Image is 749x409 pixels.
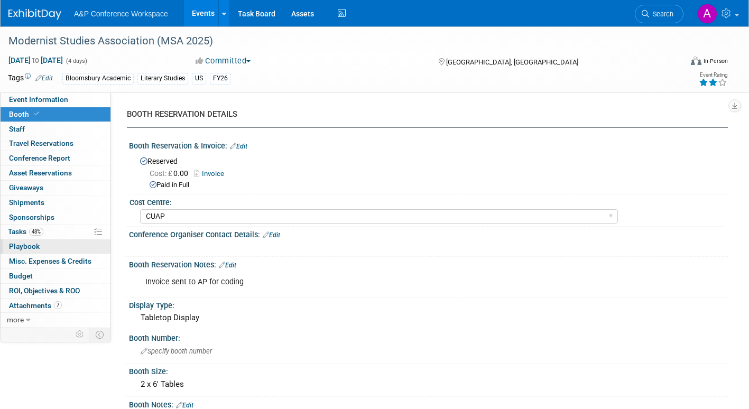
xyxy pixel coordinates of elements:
a: Staff [1,122,110,136]
a: Tasks48% [1,225,110,239]
span: Staff [9,125,25,133]
span: Misc. Expenses & Credits [9,257,91,265]
div: Booth Reservation Notes: [129,257,728,271]
a: Edit [263,231,280,239]
div: BOOTH RESERVATION DETAILS [127,109,720,120]
div: Tabletop Display [137,310,720,326]
a: Sponsorships [1,210,110,225]
div: Invoice sent to AP for coding [138,272,612,293]
div: Paid in Full [150,180,720,190]
div: Conference Organiser Contact Details: [129,227,728,240]
img: ExhibitDay [8,9,61,20]
div: Display Type: [129,298,728,311]
a: Misc. Expenses & Credits [1,254,110,268]
a: Search [635,5,683,23]
a: Giveaways [1,181,110,195]
span: Tasks [8,227,43,236]
a: Conference Report [1,151,110,165]
span: Shipments [9,198,44,207]
span: to [31,56,41,64]
span: [DATE] [DATE] [8,55,63,65]
span: A&P Conference Workspace [74,10,168,18]
a: Budget [1,269,110,283]
td: Personalize Event Tab Strip [71,328,89,341]
td: Toggle Event Tabs [89,328,111,341]
div: Event Format [621,55,728,71]
span: more [7,315,24,324]
span: Cost: £ [150,169,173,178]
span: (4 days) [65,58,87,64]
span: Booth [9,110,41,118]
div: Booth Size: [129,364,728,377]
img: Amanda Oney [697,4,717,24]
span: Search [649,10,673,18]
a: Edit [35,75,53,82]
a: Shipments [1,196,110,210]
span: Playbook [9,242,40,250]
span: Asset Reservations [9,169,72,177]
a: Edit [230,143,247,150]
span: Travel Reservations [9,139,73,147]
div: Event Rating [699,72,727,78]
a: Attachments7 [1,299,110,313]
div: Reserved [137,153,720,190]
div: Booth Number: [129,330,728,343]
span: Sponsorships [9,213,54,221]
a: Playbook [1,239,110,254]
td: Tags [8,72,53,85]
span: [GEOGRAPHIC_DATA], [GEOGRAPHIC_DATA] [446,58,578,66]
div: Cost Centre: [130,194,723,208]
div: FY26 [210,73,231,84]
div: Bloomsbury Academic [62,73,134,84]
a: more [1,313,110,327]
span: ROI, Objectives & ROO [9,286,80,295]
span: Conference Report [9,154,70,162]
span: 7 [54,301,62,309]
span: Giveaways [9,183,43,192]
img: Format-Inperson.png [691,57,701,65]
div: Booth Reservation & Invoice: [129,138,728,152]
span: Attachments [9,301,62,310]
div: In-Person [703,57,728,65]
a: Invoice [194,170,229,178]
div: US [192,73,206,84]
span: Event Information [9,95,68,104]
span: Specify booth number [141,347,212,355]
a: Travel Reservations [1,136,110,151]
i: Booth reservation complete [34,111,39,117]
div: Literary Studies [137,73,188,84]
span: 0.00 [150,169,192,178]
div: Modernist Studies Association (MSA 2025) [5,32,667,51]
a: Booth [1,107,110,122]
div: 2 x 6' Tables [137,376,720,393]
a: Asset Reservations [1,166,110,180]
a: ROI, Objectives & ROO [1,284,110,298]
button: Committed [192,55,255,67]
span: 48% [29,228,43,236]
a: Edit [176,402,193,409]
a: Event Information [1,92,110,107]
span: Budget [9,272,33,280]
a: Edit [219,262,236,269]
